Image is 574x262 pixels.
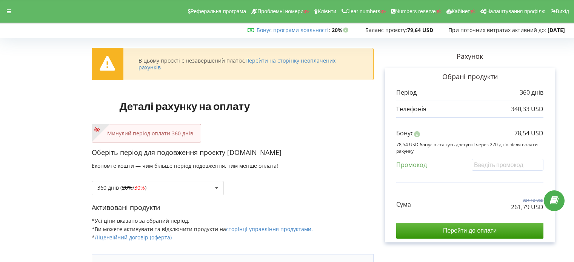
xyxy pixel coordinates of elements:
span: Реферальна програма [191,8,246,14]
s: 20% [122,184,132,191]
a: сторінці управління продуктами. [226,225,313,233]
p: Минулий період оплати 360 днів [100,130,193,137]
strong: [DATE] [548,26,565,34]
p: Активовані продукти [92,203,374,213]
p: Бонус [396,129,414,138]
input: Введіть промокод [472,159,543,170]
p: Обрані продукти [396,72,543,82]
span: Баланс проєкту: [365,26,407,34]
span: Clear numbers [346,8,380,14]
span: Налаштування профілю [486,8,545,14]
p: 78,54 USD бонусів стануть доступні через 270 днів після оплати рахунку [396,141,543,154]
h1: Деталі рахунку на оплату [92,88,278,124]
p: 261,79 USD [511,203,543,211]
span: *Усі ціни вказано за обраний період. [92,217,189,224]
p: 340,33 USD [511,105,543,113]
span: Економте кошти — чим більше період подовження, тим менше оплата! [92,162,278,169]
span: Вихід [556,8,569,14]
p: Сума [396,200,411,209]
strong: 79,64 USD [407,26,433,34]
p: Рахунок [374,52,566,61]
span: *Ви можете активувати та відключити продукти на [92,225,313,233]
div: 360 днів ( / ) [97,185,146,190]
a: Ліцензійний договір (оферта) [95,234,172,241]
input: Перейти до оплати [396,223,543,239]
div: В цьому проєкті є незавершений платіж. [138,57,358,71]
p: Період [396,88,417,97]
span: Проблемні номери [257,8,303,14]
p: 360 днів [520,88,543,97]
p: 324,12 USD [511,198,543,203]
span: Клієнти [318,8,336,14]
strong: 20% [332,26,350,34]
p: Промокод [396,161,427,169]
span: Numbers reserve [395,8,436,14]
span: При поточних витратах активний до: [448,26,546,34]
p: 78,54 USD [514,129,543,138]
span: 30% [134,184,145,191]
p: Оберіть період для подовження проєкту [DOMAIN_NAME] [92,148,374,158]
a: Перейти на сторінку неоплачених рахунків [138,57,335,71]
p: Телефонія [396,105,426,113]
a: Бонус програми лояльності [257,26,329,34]
span: Кабінет [452,8,470,14]
span: : [257,26,330,34]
